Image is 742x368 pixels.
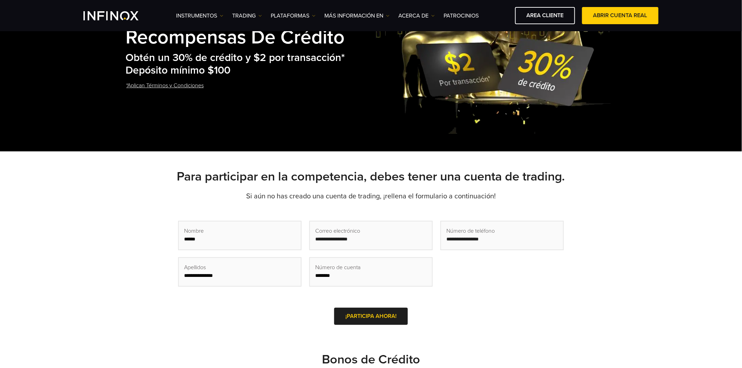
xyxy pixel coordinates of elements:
[232,12,262,20] a: TRADING
[315,227,360,235] span: Correo electrónico
[322,352,420,367] strong: Bonos de Crédito
[446,227,495,235] span: Número de teléfono
[184,227,204,235] span: Nombre
[398,12,435,20] a: ACERCA DE
[126,77,204,94] a: *Aplican Términos y Condiciones
[126,191,616,201] p: Si aún no has creado una cuenta de trading, ¡rellena el formulario a continuación!
[83,11,155,20] a: INFINOX Logo
[177,169,565,184] strong: Para participar en la competencia, debes tener una cuenta de trading.
[582,7,659,24] a: ABRIR CUENTA REAL
[324,12,390,20] a: Más información en
[315,263,360,272] span: Número de cuenta
[515,7,575,24] a: AREA CLIENTE
[334,308,408,325] a: ¡PARTICIPA AHORA!
[176,12,223,20] a: Instrumentos
[271,12,316,20] a: PLATAFORMAS
[184,263,206,272] span: Apellidos
[126,52,375,77] h2: Obtén un 30% de crédito y $2 por transacción* Depósito mínimo $100
[444,12,479,20] a: Patrocinios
